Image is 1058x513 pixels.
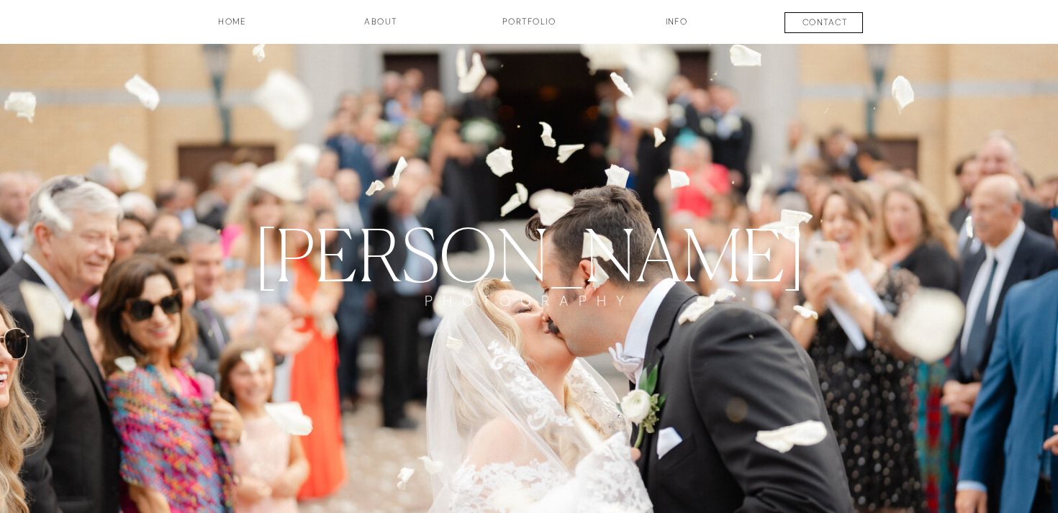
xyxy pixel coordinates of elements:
a: [PERSON_NAME] [222,212,837,292]
a: contact [772,16,878,33]
a: PHOTOGRAPHY [407,292,651,336]
a: HOME [179,15,286,40]
a: Portfolio [476,15,582,40]
a: about [345,15,417,40]
a: INFO [641,15,713,40]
